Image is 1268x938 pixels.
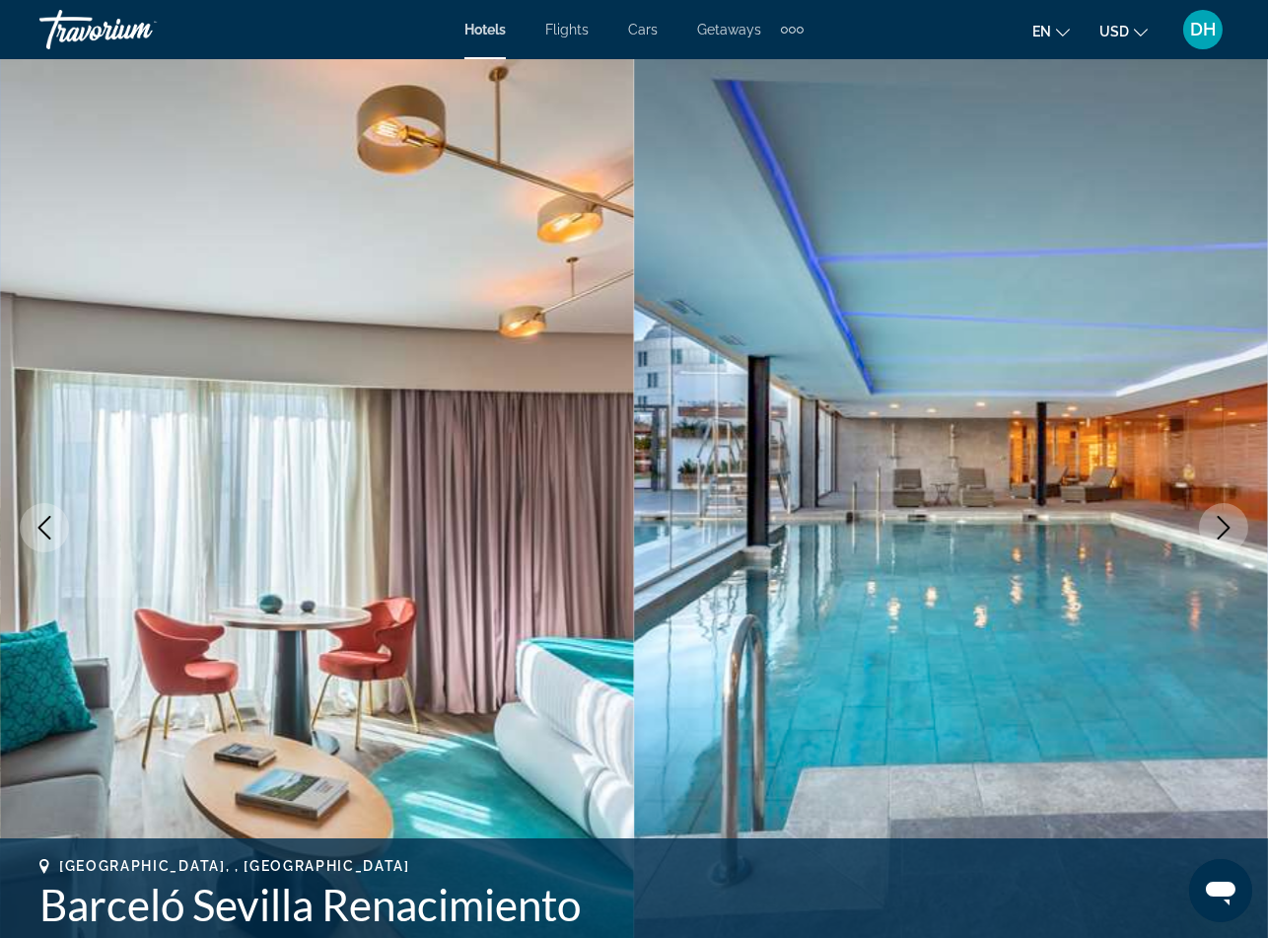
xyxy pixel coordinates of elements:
[20,503,69,552] button: Previous image
[697,22,761,37] a: Getaways
[1177,9,1229,50] button: User Menu
[1190,20,1216,39] span: DH
[464,22,506,37] a: Hotels
[628,22,658,37] a: Cars
[1099,24,1129,39] span: USD
[39,879,1229,930] h1: Barceló Sevilla Renacimiento
[781,14,804,45] button: Extra navigation items
[59,858,410,874] span: [GEOGRAPHIC_DATA], , [GEOGRAPHIC_DATA]
[1032,24,1051,39] span: en
[39,4,237,55] a: Travorium
[1032,17,1070,45] button: Change language
[1199,503,1248,552] button: Next image
[1189,859,1252,922] iframe: Button to launch messaging window
[1099,17,1148,45] button: Change currency
[545,22,589,37] a: Flights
